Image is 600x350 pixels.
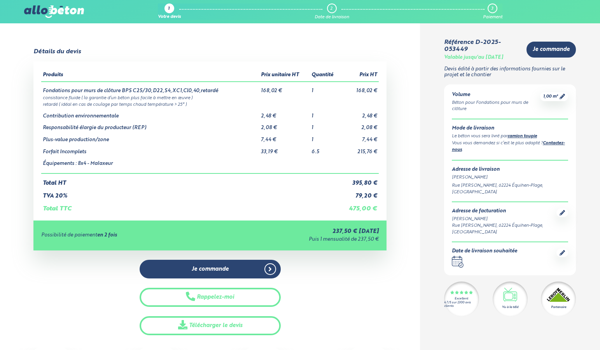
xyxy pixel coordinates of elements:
[340,187,379,199] td: 79,20 €
[310,131,340,143] td: 1
[531,320,591,341] iframe: Help widget launcher
[315,15,349,20] div: Date de livraison
[444,55,503,61] div: Valable jusqu'au [DATE]
[140,260,281,279] a: Je commande
[158,15,181,20] div: Votre devis
[452,100,540,113] div: Béton pour Fondations pour murs de clôture
[533,46,570,53] span: Je commande
[41,82,259,94] td: Fondations pour murs de clôture BPS C25/30,D22,S4,XC1,Cl0,40,retardé
[502,305,518,310] div: Vu à la télé
[259,107,310,119] td: 2,48 €
[452,126,568,131] div: Mode de livraison
[259,69,310,82] th: Prix unitaire HT
[452,92,540,98] div: Volume
[444,66,576,78] p: Devis édité à partir des informations fournies sur le projet et le chantier
[41,107,259,119] td: Contribution environnementale
[41,101,378,107] td: retardé ( idéal en cas de coulage par temps chaud température > 25° )
[24,5,84,18] img: allobéton
[315,3,349,20] a: 2 Date de livraison
[551,305,566,310] div: Partenaire
[140,316,281,335] a: Télécharger le devis
[259,119,310,131] td: 2,08 €
[452,248,517,254] div: Date de livraison souhaitée
[158,3,181,20] a: 1 Votre devis
[310,82,340,94] td: 1
[452,182,568,196] div: Rue [PERSON_NAME], 62224 Équihen-Plage, [GEOGRAPHIC_DATA]
[217,237,378,243] div: Puis 1 mensualité de 237,50 €
[340,173,379,187] td: 395,80 €
[41,143,259,155] td: Forfait Incomplets
[340,131,379,143] td: 7,44 €
[452,133,568,140] div: Le béton vous sera livré par
[41,69,259,82] th: Produits
[41,187,340,199] td: TVA 20%
[41,94,378,101] td: consistance fluide ( la garantie d’un béton plus facile à mettre en œuvre )
[140,288,281,307] button: Rappelez-moi
[340,143,379,155] td: 215,76 €
[259,131,310,143] td: 7,44 €
[310,69,340,82] th: Quantité
[455,297,468,301] div: Excellent
[340,82,379,94] td: 168,02 €
[452,216,556,222] div: [PERSON_NAME]
[41,131,259,143] td: Plus-value production/zone
[310,119,340,131] td: 1
[340,107,379,119] td: 2,48 €
[259,143,310,155] td: 33,19 €
[41,155,259,173] td: Équipements : 8x4 - Malaxeur
[41,233,217,238] div: Possibilité de paiement
[340,199,379,212] td: 475,00 €
[507,134,537,138] a: camion toupie
[452,167,568,173] div: Adresse de livraison
[310,143,340,155] td: 6.5
[483,15,502,20] div: Paiement
[97,233,117,238] strong: en 2 fois
[168,7,170,12] div: 1
[444,39,520,53] div: Référence D-2025-053449
[340,119,379,131] td: 2,08 €
[41,199,340,212] td: Total TTC
[483,3,502,20] a: 3 Paiement
[340,69,379,82] th: Prix HT
[491,6,493,11] div: 3
[452,140,568,154] div: Vous vous demandez si c’est le plus adapté ? .
[259,82,310,94] td: 168,02 €
[330,6,332,11] div: 2
[444,301,479,308] div: 4.7/5 sur 2300 avis clients
[41,119,259,131] td: Responsabilité élargie du producteur (REP)
[452,208,556,214] div: Adresse de facturation
[192,266,229,273] span: Je commande
[41,173,340,187] td: Total HT
[452,222,556,236] div: Rue [PERSON_NAME], 62224 Équihen-Plage, [GEOGRAPHIC_DATA]
[527,42,576,58] a: Je commande
[310,107,340,119] td: 1
[452,174,568,181] div: [PERSON_NAME]
[33,48,81,55] div: Détails du devis
[217,228,378,235] div: 237,50 € [DATE]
